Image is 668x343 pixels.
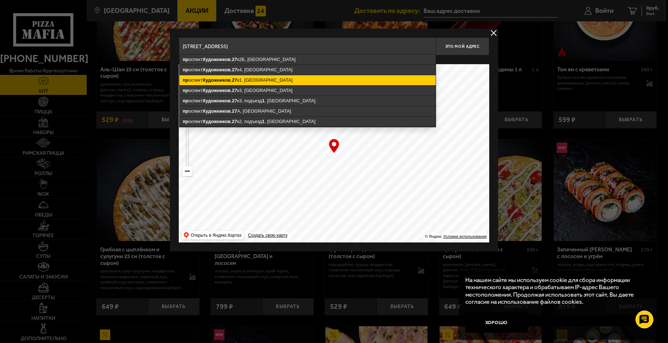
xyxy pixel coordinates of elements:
[232,57,237,62] ymaps: 27
[203,98,231,103] ymaps: Художников
[182,231,244,240] ymaps: Открыть в Яндекс.Картах
[232,108,237,114] ymaps: 27
[203,57,231,62] ymaps: Художников
[465,312,528,333] button: Хорошо
[179,65,436,75] ymaps: оспект , к4, [GEOGRAPHIC_DATA]
[183,88,188,93] ymaps: пр
[179,96,436,106] ymaps: оспект , к3, подъезд , [GEOGRAPHIC_DATA]
[262,98,264,103] ymaps: 1
[203,77,231,83] ymaps: Художников
[179,75,436,85] ymaps: оспект , к1, [GEOGRAPHIC_DATA]
[179,37,436,55] input: Введите адрес доставки
[183,67,188,72] ymaps: пр
[203,119,231,124] ymaps: Художников
[183,77,188,83] ymaps: пр
[443,234,487,239] a: Условия использования
[179,106,436,116] ymaps: оспект , А, [GEOGRAPHIC_DATA]
[262,119,264,124] ymaps: 1
[489,29,498,37] button: delivery type
[232,98,237,103] ymaps: 27
[183,119,188,124] ymaps: пр
[203,88,231,93] ymaps: Художников
[203,67,231,72] ymaps: Художников
[232,119,237,124] ymaps: 27
[203,108,231,114] ymaps: Художников
[179,117,436,127] ymaps: оспект , к2, подъезд , [GEOGRAPHIC_DATA]
[183,108,188,114] ymaps: пр
[232,67,237,72] ymaps: 27
[465,276,648,305] p: На нашем сайте мы используем cookie для сбора информации технического характера и обрабатываем IP...
[179,86,436,96] ymaps: оспект , к3, [GEOGRAPHIC_DATA]
[179,57,279,63] p: Укажите дом на карте или в поле ввода
[247,233,289,238] a: Создать свою карту
[191,231,242,240] ymaps: Открыть в Яндекс.Картах
[183,98,188,103] ymaps: пр
[425,234,442,239] ymaps: © Яндекс
[232,88,237,93] ymaps: 27
[232,77,237,83] ymaps: 27
[179,55,436,65] ymaps: оспект , к2Б, [GEOGRAPHIC_DATA]
[183,57,188,62] ymaps: пр
[436,37,489,55] button: Это мой адрес
[445,44,480,49] span: Это мой адрес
